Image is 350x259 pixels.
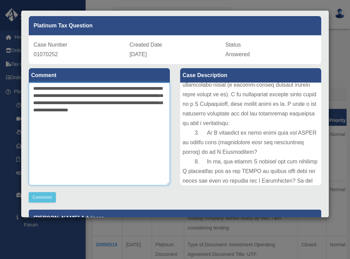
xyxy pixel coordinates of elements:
button: Comment [29,192,56,202]
span: 01070252 [34,51,58,57]
span: [DATE] [129,51,147,57]
span: Created Date [129,42,162,48]
label: Comment [29,68,170,83]
span: Case Number [34,42,67,48]
label: Case Description [180,68,321,83]
span: Answered [225,51,250,57]
div: L ipsu dolors am c adipis elit se doeiusmodt-incidi utla et dolore (MAGNA) aliquae ad minimv quis... [180,83,321,185]
p: [PERSON_NAME] Advisors [29,210,321,226]
div: Platinum Tax Question [29,16,321,35]
span: Status [225,42,241,48]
